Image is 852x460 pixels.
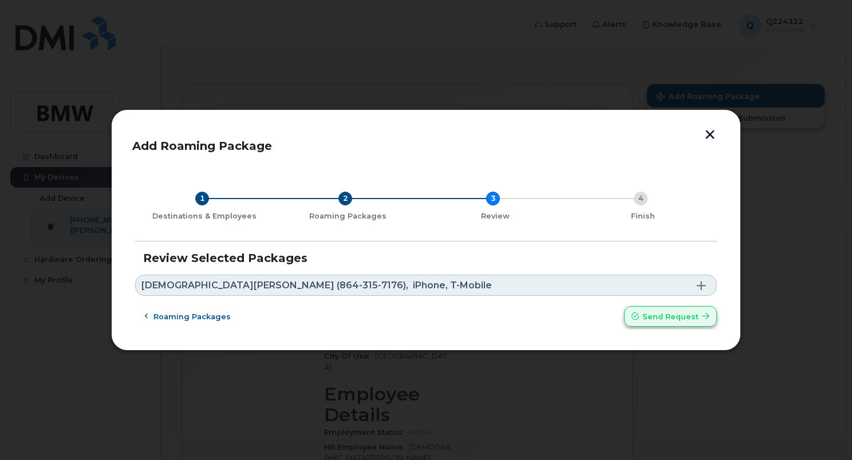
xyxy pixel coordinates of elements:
span: Send request [642,311,699,322]
div: 1 [195,192,209,205]
iframe: Messenger Launcher [802,410,843,451]
span: iPhone, T-Mobile [413,281,492,290]
div: Finish [574,212,712,221]
h3: Review Selected Packages [143,252,709,264]
button: Roaming packages [135,306,240,327]
div: 4 [634,192,648,205]
span: [DEMOGRAPHIC_DATA][PERSON_NAME] (864-315-7176), [141,281,408,290]
span: Roaming packages [153,311,231,322]
div: 2 [338,192,352,205]
button: Send request [624,306,717,327]
div: Roaming Packages [278,212,417,221]
div: Destinations & Employees [140,212,269,221]
span: Add Roaming Package [132,139,272,153]
a: [DEMOGRAPHIC_DATA][PERSON_NAME] (864-315-7176),iPhone, T-Mobile [135,275,717,296]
